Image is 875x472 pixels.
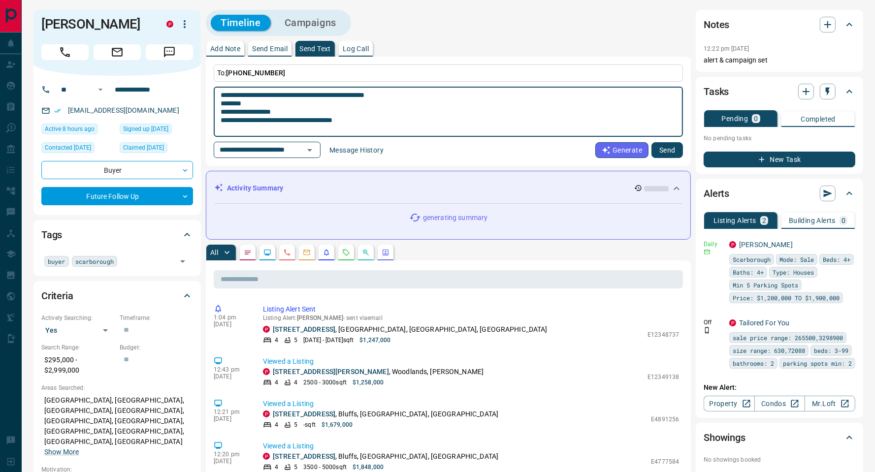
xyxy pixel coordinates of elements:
p: New Alert: [704,382,855,393]
div: Notes [704,13,855,36]
div: Future Follow Up [41,187,193,205]
svg: Requests [342,249,350,256]
button: Open [95,84,106,95]
p: Budget: [120,343,193,352]
p: E4777584 [651,457,679,466]
h2: Tasks [704,84,729,99]
p: 5 [294,420,297,429]
div: property.ca [166,21,173,28]
p: generating summary [423,213,487,223]
p: 4 [275,463,278,472]
svg: Lead Browsing Activity [263,249,271,256]
a: Mr.Loft [805,396,855,411]
svg: Agent Actions [382,249,389,256]
span: Mode: Sale [779,254,814,264]
p: , [GEOGRAPHIC_DATA], [GEOGRAPHIC_DATA], [GEOGRAPHIC_DATA] [273,324,548,335]
p: 1:04 pm [214,314,248,321]
svg: Push Notification Only [704,327,711,334]
p: $1,247,000 [359,336,390,345]
p: Viewed a Listing [263,399,679,409]
a: [STREET_ADDRESS] [273,452,335,460]
div: Yes [41,322,115,338]
svg: Opportunities [362,249,370,256]
h2: Alerts [704,186,729,201]
p: 12:22 pm [DATE] [704,45,749,52]
button: Timeline [211,15,271,31]
p: , Bluffs, [GEOGRAPHIC_DATA], [GEOGRAPHIC_DATA] [273,409,498,419]
p: Add Note [210,45,240,52]
p: alert & campaign set [704,55,855,65]
button: Show More [44,447,79,457]
p: No showings booked [704,455,855,464]
p: Log Call [343,45,369,52]
span: [PERSON_NAME] [297,315,343,321]
p: , Bluffs, [GEOGRAPHIC_DATA], [GEOGRAPHIC_DATA] [273,451,498,462]
p: [DATE] [214,321,248,328]
h2: Showings [704,430,745,445]
p: 12:21 pm [214,409,248,415]
div: Sat Aug 16 2025 [41,142,115,156]
svg: Emails [303,249,311,256]
p: Viewed a Listing [263,356,679,367]
button: Open [176,254,190,268]
p: Send Email [252,45,288,52]
p: 4 [275,378,278,387]
span: beds: 3-99 [814,346,848,355]
p: E4891256 [651,415,679,424]
svg: Calls [283,249,291,256]
p: 5 [294,336,297,345]
p: Completed [801,116,836,123]
button: Generate [595,142,648,158]
button: Open [303,143,317,157]
p: No pending tasks [704,131,855,146]
span: bathrooms: 2 [733,358,774,368]
p: Daily [704,240,723,249]
a: [STREET_ADDRESS] [273,410,335,418]
a: [EMAIL_ADDRESS][DOMAIN_NAME] [68,106,179,114]
span: Active 8 hours ago [45,124,95,134]
p: 0 [842,217,845,224]
a: Property [704,396,754,411]
div: property.ca [263,326,270,333]
div: Showings [704,426,855,449]
span: Scarborough [733,254,771,264]
div: property.ca [263,453,270,460]
div: property.ca [729,319,736,326]
p: $295,000 - $2,999,000 [41,352,115,378]
h2: Tags [41,227,62,243]
p: 4 [275,420,278,429]
p: [DATE] - [DATE] sqft [303,336,354,345]
p: 0 [754,115,758,122]
p: 4 [275,336,278,345]
p: Timeframe: [120,314,193,322]
span: Claimed [DATE] [123,143,164,153]
p: 4 [294,378,297,387]
p: 12:43 pm [214,366,248,373]
a: Tailored For You [739,319,789,327]
p: , Woodlands, [PERSON_NAME] [273,367,484,377]
div: Sun Aug 17 2025 [41,124,115,137]
button: New Task [704,152,855,167]
span: parking spots min: 2 [783,358,852,368]
h2: Notes [704,17,729,32]
p: $1,848,000 [353,463,384,472]
div: Activity Summary [214,179,682,197]
p: Activity Summary [227,183,283,193]
p: Building Alerts [789,217,836,224]
span: size range: 630,72088 [733,346,805,355]
span: Beds: 4+ [823,254,850,264]
p: Viewed a Listing [263,441,679,451]
p: 5 [294,463,297,472]
button: Message History [324,142,389,158]
span: scarborough [75,256,114,266]
p: Search Range: [41,343,115,352]
svg: Listing Alerts [323,249,330,256]
div: property.ca [263,410,270,417]
a: [STREET_ADDRESS] [273,325,335,333]
div: Tasks [704,80,855,103]
p: Areas Searched: [41,383,193,392]
p: 3500 - 5000 sqft [303,463,347,472]
p: [DATE] [214,373,248,380]
p: - sqft [303,420,316,429]
p: E12349138 [648,373,679,381]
